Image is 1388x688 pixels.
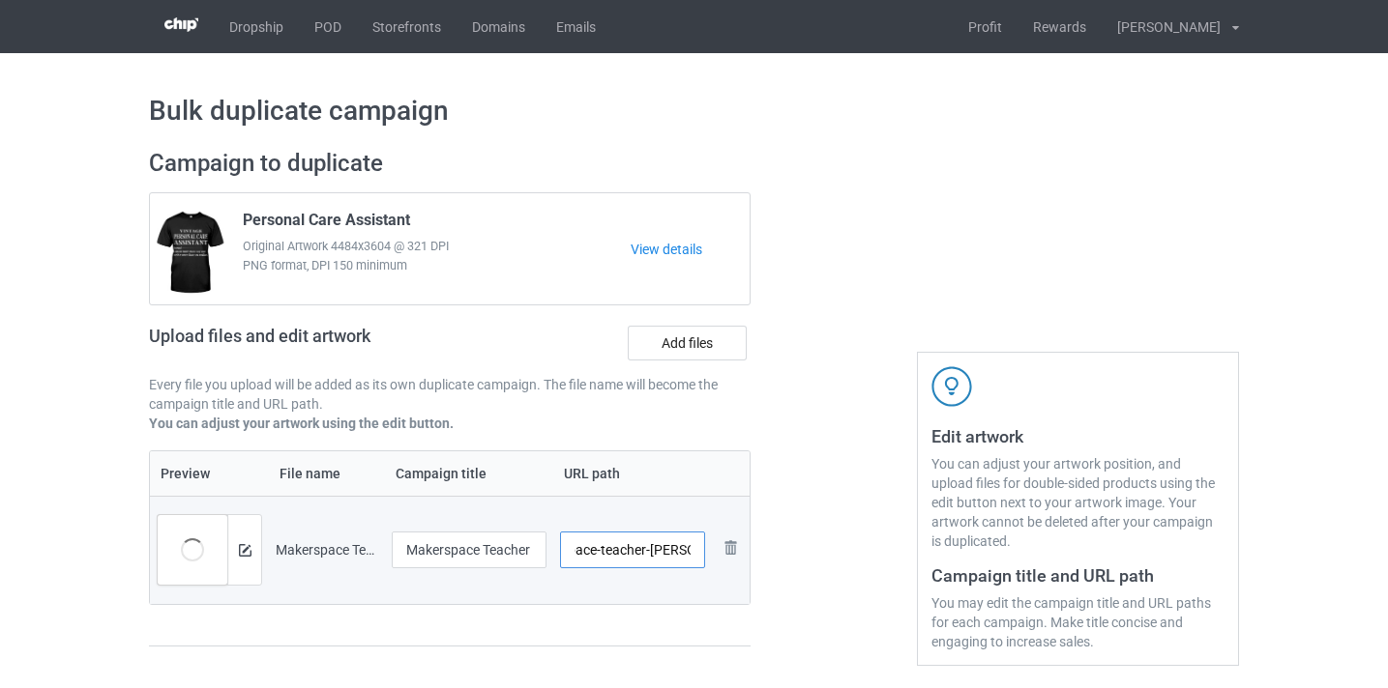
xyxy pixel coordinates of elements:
[149,94,1239,129] h1: Bulk duplicate campaign
[931,366,972,407] img: svg+xml;base64,PD94bWwgdmVyc2lvbj0iMS4wIiBlbmNvZGluZz0iVVRGLTgiPz4KPHN2ZyB3aWR0aD0iNDJweCIgaGVpZ2...
[385,451,553,496] th: Campaign title
[149,416,454,431] b: You can adjust your artwork using the edit button.
[719,536,742,559] img: svg+xml;base64,PD94bWwgdmVyc2lvbj0iMS4wIiBlbmNvZGluZz0iVVRGLTgiPz4KPHN2ZyB3aWR0aD0iMjhweCIgaGVpZ2...
[164,17,198,32] img: 3d383065fc803cdd16c62507c020ddf8.png
[276,540,378,559] div: Makerspace Teacher-VinNew.png
[243,256,631,275] span: PNG format, DPI 150 minimum
[931,454,1225,551] div: You can adjust your artwork position, and upload files for double-sided products using the edit b...
[931,564,1225,587] h3: Campaign title and URL path
[239,544,251,557] img: svg+xml;base64,PD94bWwgdmVyc2lvbj0iMS4wIiBlbmNvZGluZz0iVVRGLTgiPz4KPHN2ZyB3aWR0aD0iMTRweCIgaGVpZ2...
[243,237,631,256] span: Original Artwork 4484x3604 @ 321 DPI
[149,326,510,361] h2: Upload files and edit artwork
[628,326,747,360] label: Add files
[149,149,751,179] h2: Campaign to duplicate
[931,593,1225,651] div: You may edit the campaign title and URL paths for each campaign. Make title concise and engaging ...
[243,211,410,237] span: Personal Care Assistant
[931,425,1225,447] h3: Edit artwork
[269,451,385,496] th: File name
[1102,3,1221,51] div: [PERSON_NAME]
[149,375,751,414] p: Every file you upload will be added as its own duplicate campaign. The file name will become the ...
[631,240,750,259] a: View details
[553,451,713,496] th: URL path
[150,451,269,496] th: Preview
